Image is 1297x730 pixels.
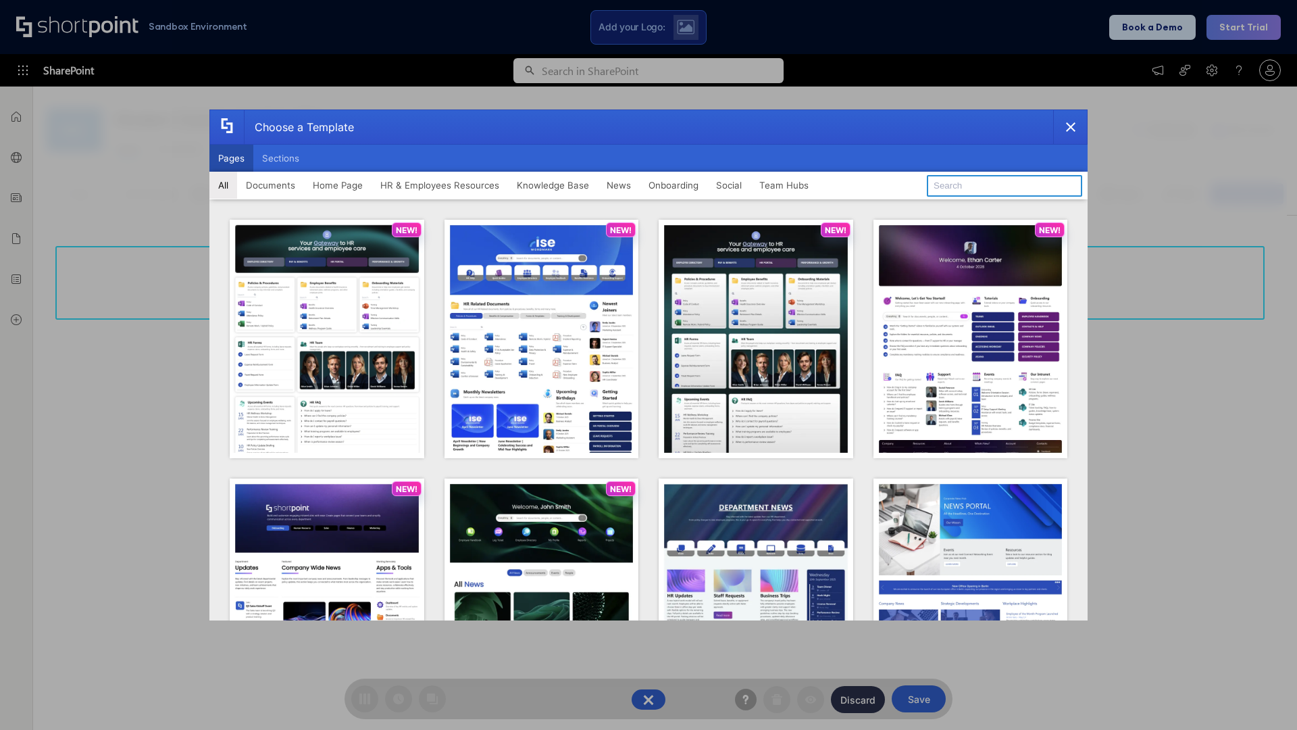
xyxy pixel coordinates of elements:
div: template selector [209,109,1088,620]
p: NEW! [610,484,632,494]
button: Pages [209,145,253,172]
p: NEW! [610,225,632,235]
button: News [598,172,640,199]
p: NEW! [1039,225,1061,235]
button: Home Page [304,172,372,199]
button: Sections [253,145,308,172]
p: NEW! [396,225,417,235]
button: Knowledge Base [508,172,598,199]
button: Social [707,172,751,199]
iframe: Chat Widget [1229,665,1297,730]
div: Choose a Template [244,110,354,144]
button: All [209,172,237,199]
button: HR & Employees Resources [372,172,508,199]
input: Search [927,175,1082,197]
button: Team Hubs [751,172,817,199]
button: Onboarding [640,172,707,199]
p: NEW! [396,484,417,494]
p: NEW! [825,225,846,235]
button: Documents [237,172,304,199]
